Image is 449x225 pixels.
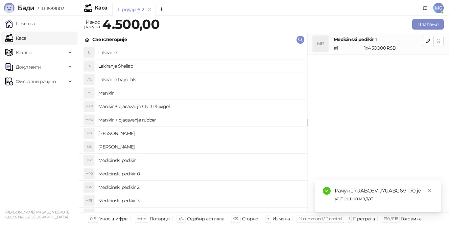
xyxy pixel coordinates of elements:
div: MP [313,36,328,52]
span: MG [433,3,444,13]
div: Потврди [150,214,170,223]
div: L [84,47,94,58]
span: 0-9 [90,216,96,221]
div: MP3 [84,195,94,206]
div: Све категорије [92,36,127,43]
div: M+O [84,115,94,125]
div: LTL [84,74,94,85]
button: Add tab [155,3,168,16]
span: 3.11.1-f588002 [34,6,64,11]
h4: Lakiranje trajni lak [98,74,302,85]
span: Документи [16,60,41,74]
h4: Medicinski pedikir 1 [334,36,423,43]
h4: Manikir + ojacavanje rubber [98,115,302,125]
div: MP0 [84,169,94,179]
div: MS [84,142,94,152]
div: P [84,209,94,219]
div: Претрага [353,214,375,223]
h4: Manikir [98,88,302,98]
h4: Medicinski pedikir 1 [98,155,302,166]
h4: Medicinski pedikir 2 [98,182,302,192]
div: # 1 [332,44,363,52]
img: Logo [4,3,14,13]
small: [PERSON_NAME] PR SALON LEPOTE GLOSS NAILS [GEOGRAPHIC_DATA] [5,210,69,219]
span: Каталог [16,46,34,59]
div: 1 x 4.500,00 RSD [363,44,424,52]
h4: Medicinski pedikir 3 [98,195,302,206]
div: Продаја 612 [118,6,144,13]
a: Почетна [5,17,35,30]
span: close [427,188,432,193]
div: M+O [84,101,94,112]
h4: Lakiranje Shellac [98,61,302,71]
div: MP [84,155,94,166]
div: Каса [95,5,107,11]
span: check-circle [323,187,331,195]
h4: Manikir + ojacavanje CND Plexigel [98,101,302,112]
span: + [267,216,269,221]
strong: 4.500,00 [102,16,159,32]
h4: Lakiranje [98,47,302,58]
span: Бади [18,4,34,12]
a: Документација [420,3,431,13]
span: ⌫ [233,216,238,221]
button: Плаћање [412,19,444,30]
div: M [84,88,94,98]
span: f [349,216,350,221]
div: Унос шифре [99,214,128,223]
h4: [PERSON_NAME] [98,142,302,152]
div: Измена [272,214,290,223]
a: Каса [5,32,26,45]
div: Рачун J7UABC6V-J7UABC6V-170 је успешно издат [335,187,433,203]
span: ↑/↓ [178,216,184,221]
div: Готовина [401,214,421,223]
span: ⌘ command / ⌃ control [298,216,342,221]
div: Одабир артикла [187,214,224,223]
div: MG [84,128,94,139]
h4: Pedikir [98,209,302,219]
button: remove [145,7,154,12]
a: Close [426,187,433,194]
h4: Medicinski pedikir 0 [98,169,302,179]
div: Износ рачуна [83,18,101,31]
span: F10 / F16 [384,216,398,221]
div: Сторно [242,214,258,223]
div: LS [84,61,94,71]
div: MP2 [84,182,94,192]
h4: [PERSON_NAME] [98,128,302,139]
span: enter [137,216,146,221]
div: grid [79,46,307,212]
span: Фискални рачуни [16,75,56,88]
